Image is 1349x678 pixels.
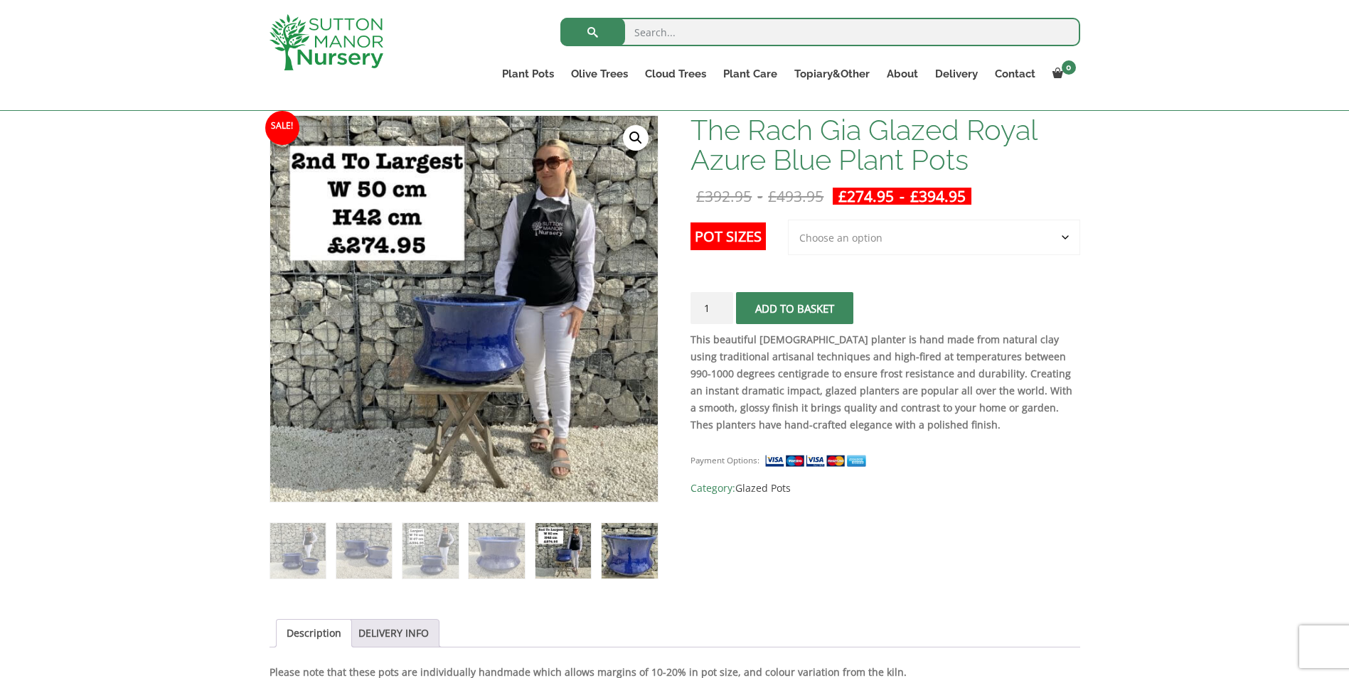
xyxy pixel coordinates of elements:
span: Category: [691,480,1079,497]
bdi: 274.95 [838,186,894,206]
a: 0 [1044,64,1080,84]
h1: The Rach Gia Glazed Royal Azure Blue Plant Pots [691,115,1079,175]
img: The Rach Gia Glazed Royal Azure Blue Plant Pots [270,523,326,579]
input: Product quantity [691,292,733,324]
strong: This beautiful [DEMOGRAPHIC_DATA] planter is hand made from natural clay using traditional artisa... [691,333,1072,431]
img: The Rach Gia Glazed Royal Azure Blue Plant Pots - Image 6 [602,523,658,579]
input: Search... [560,18,1080,46]
span: Sale! [265,111,299,145]
a: Contact [986,64,1044,84]
ins: - [833,188,971,205]
a: Cloud Trees [636,64,715,84]
a: Glazed Pots [735,481,791,495]
img: logo [270,14,383,70]
a: Plant Pots [494,64,562,84]
a: Olive Trees [562,64,636,84]
a: Description [287,620,341,647]
a: Delivery [927,64,986,84]
span: £ [696,186,705,206]
label: Pot Sizes [691,222,766,250]
a: Topiary&Other [786,64,878,84]
a: DELIVERY INFO [358,620,429,647]
span: £ [910,186,919,206]
img: The Rach Gia Glazed Royal Azure Blue Plant Pots - Image 2 [336,523,393,579]
bdi: 392.95 [696,186,752,206]
del: - [691,188,829,205]
span: £ [768,186,777,206]
img: The Rach Gia Glazed Royal Azure Blue Plant Pots - Image 4 [469,523,525,579]
a: Plant Care [715,64,786,84]
bdi: 493.95 [768,186,823,206]
span: £ [838,186,847,206]
a: View full-screen image gallery [623,125,649,151]
img: The Rach Gia Glazed Royal Azure Blue Plant Pots - Image 5 [535,523,592,579]
img: The Rach Gia Glazed Royal Azure Blue Plant Pots - Image 3 [402,523,459,579]
a: About [878,64,927,84]
small: Payment Options: [691,455,759,466]
bdi: 394.95 [910,186,966,206]
span: 0 [1062,60,1076,75]
img: payment supported [764,453,871,468]
button: Add to basket [736,292,853,324]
